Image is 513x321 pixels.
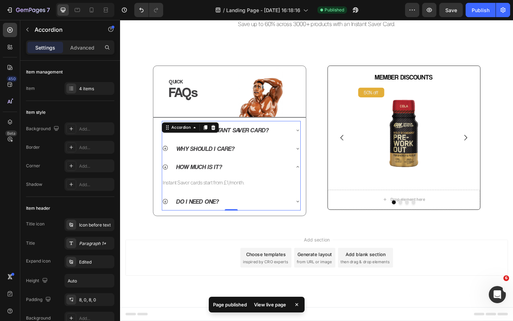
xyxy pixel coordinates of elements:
button: Save [439,3,463,17]
p: Page published [213,301,247,308]
div: Add... [79,126,113,132]
button: Publish [466,3,496,17]
div: Title [26,240,35,246]
div: Padding [26,295,52,305]
p: Accordion [35,25,95,34]
p: 7 [47,6,50,14]
p: Advanced [70,44,94,51]
div: Drop element here [294,193,332,198]
span: 6 [503,275,509,281]
div: Add blank section [245,251,289,259]
div: Corner [26,163,40,169]
div: Item style [26,109,46,116]
input: Auto [65,274,114,287]
button: 7 [3,3,53,17]
div: Item header [26,205,50,212]
div: Undo/Redo [134,3,163,17]
iframe: Intercom live chat [489,286,506,303]
span: from URL or image [192,260,230,266]
div: Beta [5,131,17,136]
div: 4 items [79,86,113,92]
p: Settings [35,44,55,51]
div: Item management [26,69,63,75]
div: Expand icon [26,258,51,264]
span: then drag & drop elements [240,260,293,266]
span: / [223,6,225,14]
span: Published [325,7,344,13]
div: Shadow [26,181,42,188]
h2: MEMBER DISCOUNTS [226,57,392,68]
div: Add... [79,144,113,151]
button: Carousel Back Arrow [232,118,252,138]
div: 8, 0, 8, 0 [79,297,113,303]
button: Dot [317,196,321,200]
div: Title icon [26,221,45,227]
div: Height [26,276,49,286]
div: Item [26,85,35,92]
pre: 50% off [261,72,285,86]
button: Dot [310,196,314,200]
a: OPTIMUM NUTRITION - GOLD STANDARD PRE WORKOUT SHOT [259,73,358,173]
div: Border [26,144,40,151]
span: Save [445,7,457,13]
div: View live page [250,300,290,310]
div: Paragraph 1* [79,240,113,247]
div: Edited [79,259,113,265]
span: Landing Page - [DATE] 16:18:16 [226,6,300,14]
div: Publish [472,6,489,14]
div: Add... [79,182,113,188]
button: Dot [303,196,307,200]
div: Generate layout [193,251,230,259]
span: inspired by CRO experts [134,260,182,266]
div: Choose templates [137,251,180,259]
button: Dot [296,196,300,200]
div: Icon before text [79,222,113,228]
span: Add section [197,235,231,243]
div: 450 [7,76,17,82]
div: Add... [79,163,113,169]
iframe: Design area [120,20,513,321]
button: Carousel Next Arrow [366,118,386,138]
div: Background [26,124,61,134]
